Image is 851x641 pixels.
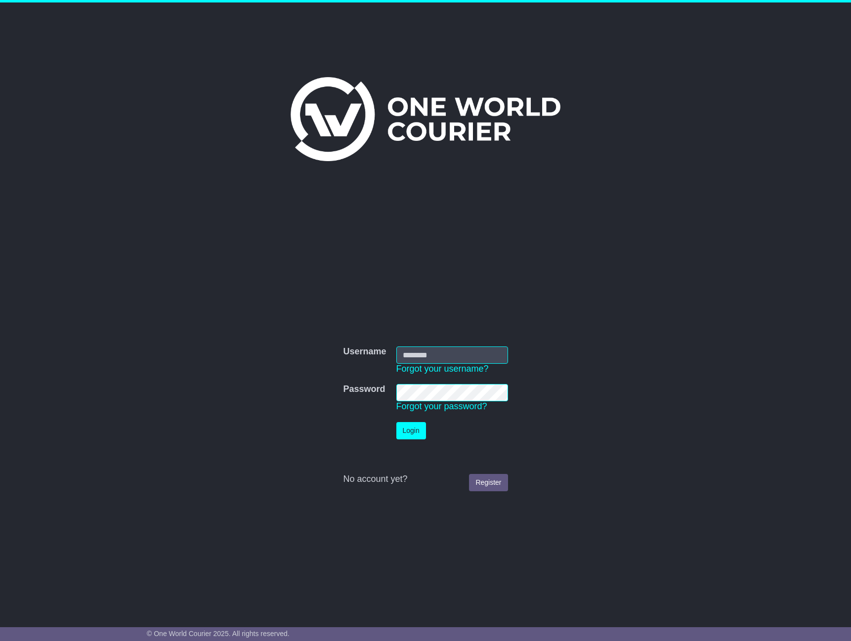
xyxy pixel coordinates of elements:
[291,77,560,161] img: One World
[147,630,290,638] span: © One World Courier 2025. All rights reserved.
[343,474,508,485] div: No account yet?
[396,364,489,374] a: Forgot your username?
[343,384,385,395] label: Password
[396,422,426,439] button: Login
[343,346,386,357] label: Username
[396,401,487,411] a: Forgot your password?
[469,474,508,491] a: Register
